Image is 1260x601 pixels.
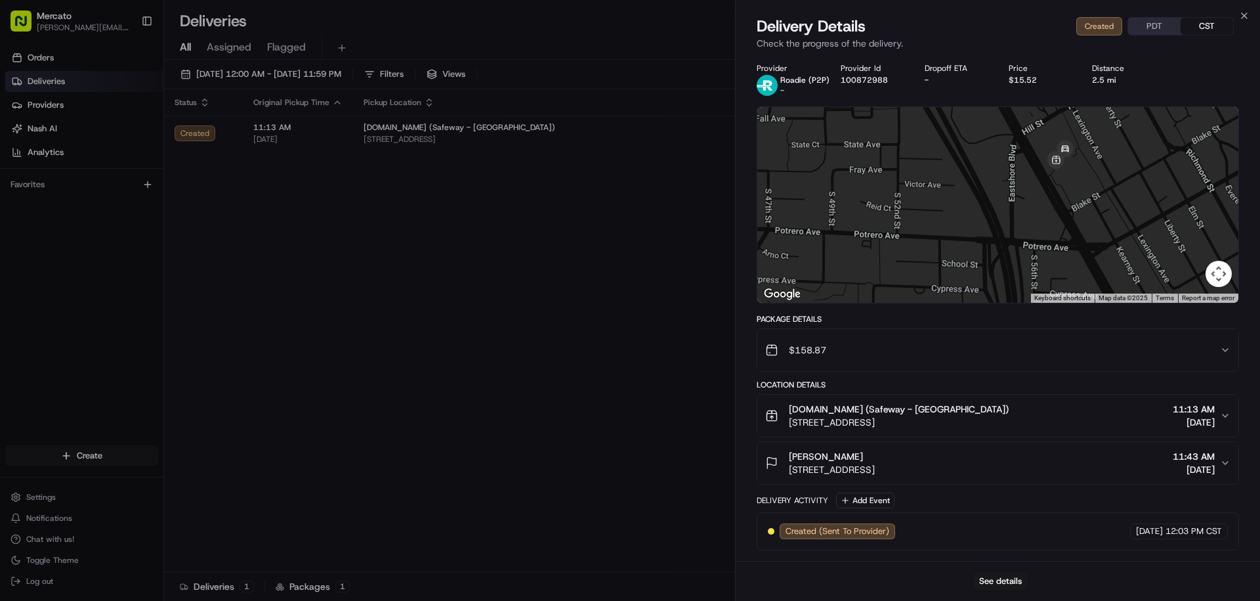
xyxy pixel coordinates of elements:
[761,286,804,303] img: Google
[757,442,1238,484] button: [PERSON_NAME][STREET_ADDRESS]11:43 AM[DATE]
[1009,75,1072,85] div: $15.52
[26,275,100,288] span: Knowledge Base
[13,210,37,233] img: 1736555255976-a54dd68f-1ca7-489b-9aae-adbdc363a1c4
[841,75,888,85] button: 100872988
[34,169,217,183] input: Clear
[789,344,826,357] span: $158.87
[789,463,875,476] span: [STREET_ADDRESS]
[780,85,784,96] span: -
[93,306,159,317] a: Powered byPylon
[757,314,1239,324] div: Package Details
[1136,525,1163,537] span: [DATE]
[13,97,39,123] img: Nash
[757,63,820,74] div: Provider
[789,416,1009,429] span: [STREET_ADDRESS]
[786,525,889,537] span: Created (Sent To Provider)
[973,572,1028,590] button: See details
[780,75,829,85] span: Roadie (P2P)
[1206,261,1232,287] button: Map camera controls
[1156,294,1174,301] a: Terms
[757,16,866,37] span: Delivery Details
[124,275,211,288] span: API Documentation
[1173,416,1215,429] span: [DATE]
[1009,63,1072,74] div: Price
[1181,18,1233,35] button: CST
[1092,63,1155,74] div: Distance
[1173,463,1215,476] span: [DATE]
[1165,525,1222,537] span: 12:03 PM CST
[45,223,166,233] div: We're available if you need us!
[13,137,239,158] p: Welcome 👋
[111,276,121,286] div: 💻
[8,269,106,293] a: 📗Knowledge Base
[1128,18,1181,35] button: PDT
[1182,294,1234,301] a: Report a map error
[757,329,1238,371] button: $158.87
[1099,294,1148,301] span: Map data ©2025
[836,493,894,508] button: Add Event
[925,75,988,85] div: -
[757,75,778,96] img: roadie-logo-v2.jpg
[789,403,1009,416] span: [DOMAIN_NAME] (Safeway - [GEOGRAPHIC_DATA])
[925,63,988,74] div: Dropoff ETA
[841,63,904,74] div: Provider Id
[757,380,1239,390] div: Location Details
[1173,403,1215,416] span: 11:13 AM
[1092,75,1155,85] div: 2.5 mi
[757,37,1239,50] p: Check the progress of the delivery.
[131,307,159,317] span: Pylon
[757,495,828,506] div: Delivery Activity
[1034,294,1091,303] button: Keyboard shortcuts
[13,276,24,286] div: 📗
[761,286,804,303] a: Open this area in Google Maps (opens a new window)
[223,213,239,229] button: Start new chat
[106,269,216,293] a: 💻API Documentation
[45,210,215,223] div: Start new chat
[1173,450,1215,463] span: 11:43 AM
[757,395,1238,437] button: [DOMAIN_NAME] (Safeway - [GEOGRAPHIC_DATA])[STREET_ADDRESS]11:13 AM[DATE]
[789,450,863,463] span: [PERSON_NAME]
